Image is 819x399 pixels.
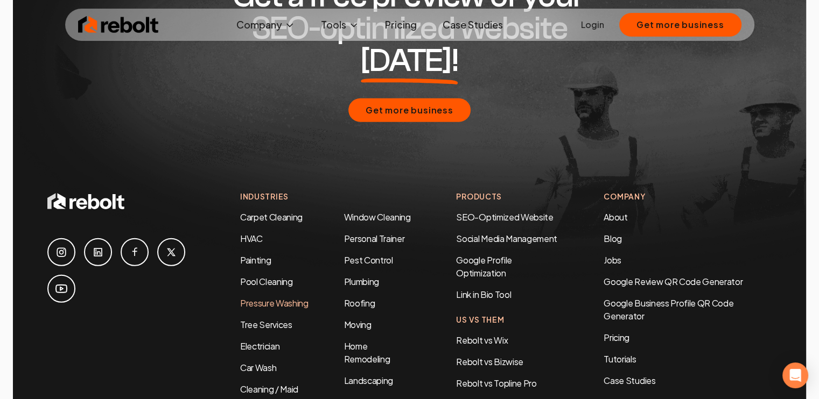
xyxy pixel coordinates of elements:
[344,211,410,223] a: Window Cleaning
[604,331,772,344] a: Pricing
[434,14,512,35] a: Case Studies
[344,340,390,365] a: Home Remodeling
[456,314,561,325] h4: Us Vs Them
[604,211,627,223] a: About
[312,14,368,35] button: Tools
[344,375,393,386] a: Landscaping
[604,276,743,287] a: Google Review QR Code Generator
[240,276,293,287] a: Pool Cleaning
[604,191,772,202] h4: Company
[361,45,458,77] span: [DATE]!
[782,362,808,388] div: Open Intercom Messenger
[240,362,276,373] a: Car Wash
[604,374,772,387] a: Case Studies
[456,289,511,300] a: Link in Bio Tool
[581,18,604,31] a: Login
[78,14,159,35] img: Rebolt Logo
[240,319,292,330] a: Tree Services
[240,297,309,309] a: Pressure Washing
[344,276,379,287] a: Plumbing
[240,233,263,244] a: HVAC
[344,319,371,330] a: Moving
[456,377,536,389] a: Rebolt vs Topline Pro
[604,297,733,322] a: Google Business Profile QR Code Generator
[456,211,553,223] a: SEO-Optimized Website
[604,353,772,366] a: Tutorials
[240,211,303,223] a: Carpet Cleaning
[456,191,561,202] h4: Products
[604,254,621,266] a: Jobs
[228,14,304,35] button: Company
[456,233,557,244] a: Social Media Management
[240,254,271,266] a: Painting
[376,14,425,35] a: Pricing
[240,191,413,202] h4: Industries
[344,297,375,309] a: Roofing
[344,254,393,266] a: Pest Control
[240,340,279,352] a: Electrician
[604,233,622,244] a: Blog
[456,254,512,279] a: Google Profile Optimization
[619,13,741,37] button: Get more business
[456,334,508,346] a: Rebolt vs Wix
[456,356,523,367] a: Rebolt vs Bizwise
[344,233,404,244] a: Personal Trainer
[348,98,471,122] button: Get more business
